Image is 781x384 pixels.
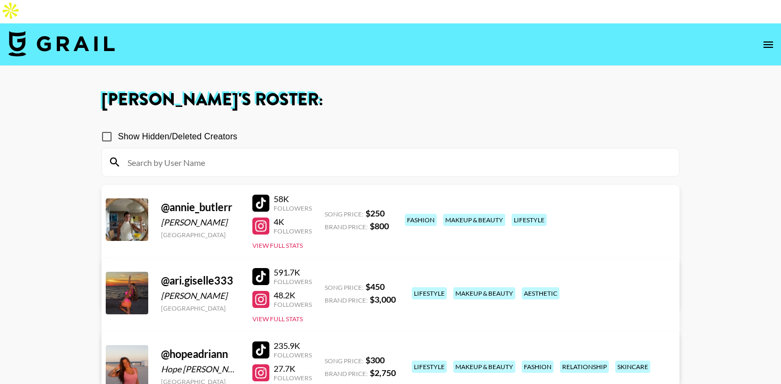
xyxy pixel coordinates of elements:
[522,287,559,299] div: aesthetic
[560,361,609,373] div: relationship
[274,300,312,308] div: Followers
[161,347,240,361] div: @ hopeadriann
[274,363,312,374] div: 27.7K
[161,304,240,312] div: [GEOGRAPHIC_DATA]
[274,227,312,235] div: Followers
[453,361,515,373] div: makeup & beauty
[161,217,240,228] div: [PERSON_NAME]
[366,208,385,218] strong: $ 250
[443,214,505,226] div: makeup & beauty
[161,274,240,287] div: @ ari.giselle333
[252,315,303,323] button: View Full Stats
[274,278,312,286] div: Followers
[512,214,547,226] div: lifestyle
[161,364,240,374] div: Hope [PERSON_NAME]
[405,214,437,226] div: fashion
[121,154,673,171] input: Search by User Name
[161,201,240,214] div: @ annie_butlerr
[325,283,363,291] span: Song Price:
[370,294,396,304] strong: $ 3,000
[412,361,447,373] div: lifestyle
[412,287,447,299] div: lifestyle
[274,194,312,204] div: 58K
[615,361,650,373] div: skincare
[274,340,312,351] div: 235.9K
[274,267,312,278] div: 591.7K
[366,355,385,365] strong: $ 300
[370,221,389,231] strong: $ 800
[325,210,363,218] span: Song Price:
[274,290,312,300] div: 48.2K
[252,241,303,249] button: View Full Stats
[161,290,240,301] div: [PERSON_NAME]
[366,281,385,291] strong: $ 450
[274,351,312,359] div: Followers
[370,368,396,378] strong: $ 2,750
[274,216,312,227] div: 4K
[453,287,515,299] div: makeup & beauty
[9,31,115,56] img: Grail Talent
[118,130,237,143] span: Show Hidden/Deleted Creators
[325,223,368,231] span: Brand Price:
[274,204,312,212] div: Followers
[325,370,368,378] span: Brand Price:
[325,357,363,365] span: Song Price:
[325,296,368,304] span: Brand Price:
[161,231,240,239] div: [GEOGRAPHIC_DATA]
[758,34,779,55] button: open drawer
[274,374,312,382] div: Followers
[522,361,554,373] div: fashion
[101,91,680,108] h1: [PERSON_NAME] 's Roster:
